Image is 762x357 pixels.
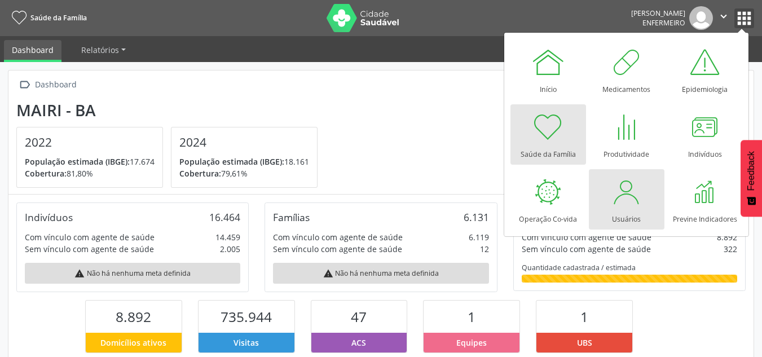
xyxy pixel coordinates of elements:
[215,231,240,243] div: 14.459
[667,104,743,165] a: Indivíduos
[724,243,737,255] div: 322
[25,211,73,223] div: Indivíduos
[116,307,151,326] span: 8.892
[351,337,366,349] span: ACS
[25,156,130,167] span: População estimada (IBGE):
[179,156,309,168] p: 18.161
[480,243,489,255] div: 12
[30,13,87,23] span: Saúde da Família
[16,77,78,93] a:  Dashboard
[746,151,756,191] span: Feedback
[16,77,33,93] i: 
[25,231,155,243] div: Com vínculo com agente de saúde
[464,211,489,223] div: 6.131
[522,231,651,243] div: Com vínculo com agente de saúde
[667,169,743,230] a: Previne Indicadores
[4,40,61,62] a: Dashboard
[741,140,762,217] button: Feedback - Mostrar pesquisa
[209,211,240,223] div: 16.464
[589,39,664,100] a: Medicamentos
[577,337,592,349] span: UBS
[580,307,588,326] span: 1
[323,268,333,279] i: warning
[351,307,367,326] span: 47
[25,135,155,149] h4: 2022
[510,169,586,230] a: Operação Co-vida
[522,263,737,272] div: Quantidade cadastrada / estimada
[25,263,240,284] div: Não há nenhuma meta definida
[8,8,87,27] a: Saúde da Família
[734,8,754,28] button: apps
[589,104,664,165] a: Produtividade
[456,337,487,349] span: Equipes
[179,156,284,167] span: População estimada (IBGE):
[510,39,586,100] a: Início
[81,45,119,55] span: Relatórios
[16,101,325,120] div: Mairi - BA
[25,168,67,179] span: Cobertura:
[273,243,402,255] div: Sem vínculo com agente de saúde
[689,6,713,30] img: img
[468,307,475,326] span: 1
[522,243,651,255] div: Sem vínculo com agente de saúde
[25,156,155,168] p: 17.674
[631,8,685,18] div: [PERSON_NAME]
[273,231,403,243] div: Com vínculo com agente de saúde
[100,337,166,349] span: Domicílios ativos
[25,243,154,255] div: Sem vínculo com agente de saúde
[221,307,272,326] span: 735.944
[717,231,737,243] div: 8.892
[713,6,734,30] button: 
[273,211,310,223] div: Famílias
[510,104,586,165] a: Saúde da Família
[179,135,309,149] h4: 2024
[469,231,489,243] div: 6.119
[179,168,221,179] span: Cobertura:
[179,168,309,179] p: 79,61%
[589,169,664,230] a: Usuários
[74,268,85,279] i: warning
[33,77,78,93] div: Dashboard
[717,10,730,23] i: 
[220,243,240,255] div: 2.005
[667,39,743,100] a: Epidemiologia
[642,18,685,28] span: Enfermeiro
[73,40,134,60] a: Relatórios
[25,168,155,179] p: 81,80%
[273,263,488,284] div: Não há nenhuma meta definida
[234,337,259,349] span: Visitas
